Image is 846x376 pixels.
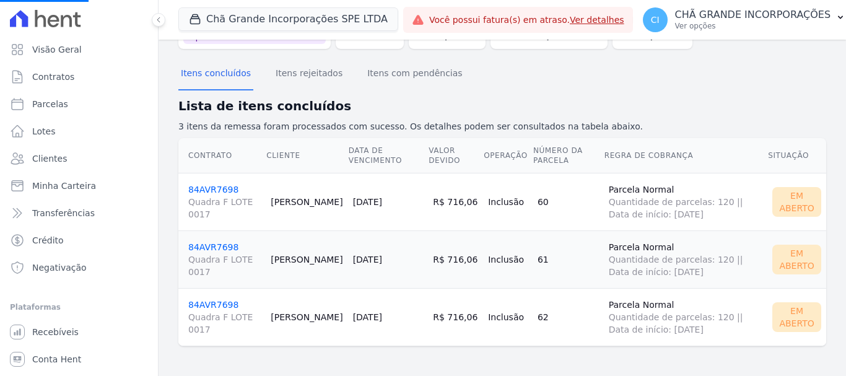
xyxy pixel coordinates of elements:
[188,185,261,221] a: 84AVR7698Quadra F LOTE 0017
[32,353,81,365] span: Conta Hent
[5,320,153,344] a: Recebíveis
[32,152,67,165] span: Clientes
[32,98,68,110] span: Parcelas
[772,245,821,274] div: Em Aberto
[178,7,398,31] button: Chã Grande Incorporações SPE LTDA
[348,230,429,288] td: [DATE]
[609,253,762,278] span: Quantidade de parcelas: 120 || Data de início: [DATE]
[188,311,261,336] span: Quadra F LOTE 0017
[5,347,153,372] a: Conta Hent
[32,261,87,274] span: Negativação
[483,138,533,173] th: Operação
[428,138,483,173] th: Valor devido
[651,15,660,24] span: CI
[428,173,483,230] td: R$ 716,06
[5,146,153,171] a: Clientes
[348,173,429,230] td: [DATE]
[675,21,831,31] p: Ver opções
[428,288,483,346] td: R$ 716,06
[533,138,604,173] th: Número da Parcela
[604,173,767,230] td: Parcela Normal
[10,300,148,315] div: Plataformas
[178,58,253,90] button: Itens concluídos
[188,253,261,278] span: Quadra F LOTE 0017
[178,120,826,133] p: 3 itens da remessa foram processados com sucesso. Os detalhes podem ser consultados na tabela aba...
[483,230,533,288] td: Inclusão
[32,180,96,192] span: Minha Carteira
[609,311,762,336] span: Quantidade de parcelas: 120 || Data de início: [DATE]
[5,173,153,198] a: Minha Carteira
[767,138,826,173] th: Situação
[429,14,624,27] span: Você possui fatura(s) em atraso.
[188,300,261,336] a: 84AVR7698Quadra F LOTE 0017
[604,288,767,346] td: Parcela Normal
[273,58,345,90] button: Itens rejeitados
[32,207,95,219] span: Transferências
[5,119,153,144] a: Lotes
[32,326,79,338] span: Recebíveis
[5,92,153,116] a: Parcelas
[178,97,826,115] h2: Lista de itens concluídos
[348,288,429,346] td: [DATE]
[428,230,483,288] td: R$ 716,06
[5,255,153,280] a: Negativação
[5,201,153,225] a: Transferências
[266,288,347,346] td: [PERSON_NAME]
[533,288,604,346] td: 62
[365,58,464,90] button: Itens com pendências
[483,173,533,230] td: Inclusão
[609,196,762,221] span: Quantidade de parcelas: 120 || Data de início: [DATE]
[772,187,821,217] div: Em Aberto
[604,230,767,288] td: Parcela Normal
[178,138,266,173] th: Contrato
[533,173,604,230] td: 60
[32,71,74,83] span: Contratos
[5,37,153,62] a: Visão Geral
[570,15,624,25] a: Ver detalhes
[348,138,429,173] th: Data de Vencimento
[5,228,153,253] a: Crédito
[32,43,82,56] span: Visão Geral
[266,173,347,230] td: [PERSON_NAME]
[188,196,261,221] span: Quadra F LOTE 0017
[483,288,533,346] td: Inclusão
[266,138,347,173] th: Cliente
[5,64,153,89] a: Contratos
[32,234,64,247] span: Crédito
[533,230,604,288] td: 61
[675,9,831,21] p: CHÃ GRANDE INCORPORAÇÕES
[188,242,261,278] a: 84AVR7698Quadra F LOTE 0017
[266,230,347,288] td: [PERSON_NAME]
[32,125,56,138] span: Lotes
[604,138,767,173] th: Regra de Cobrança
[772,302,821,332] div: Em Aberto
